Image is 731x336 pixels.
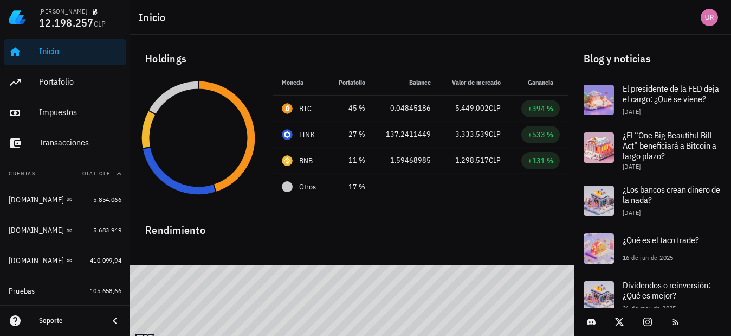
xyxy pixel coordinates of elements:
[39,15,94,30] span: 12.198.257
[39,7,87,16] div: [PERSON_NAME]
[137,41,568,76] div: Holdings
[623,130,716,161] span: ¿El “One Big Beautiful Bill Act” beneficiará a Bitcoin a largo plazo?
[623,184,720,205] span: ¿Los bancos crean dinero de la nada?
[9,195,64,205] div: [DOMAIN_NAME]
[439,69,509,96] th: Valor de mercado
[4,187,126,213] a: [DOMAIN_NAME] 5.854.066
[575,124,731,177] a: ¿El “One Big Beautiful Bill Act” beneficiará a Bitcoin a largo plazo? [DATE]
[4,278,126,304] a: Pruebas 105.658,66
[528,103,553,114] div: +394 %
[93,226,121,234] span: 5.683.949
[623,162,641,170] span: [DATE]
[575,272,731,320] a: Dividendos o reinversión: ¿Qué es mejor? 31 de may de 2025
[39,316,100,325] div: Soporte
[9,226,64,235] div: [DOMAIN_NAME]
[4,100,126,126] a: Impuestos
[528,78,560,86] span: Ganancia
[557,182,560,192] span: -
[575,76,731,124] a: El presidente de la FED deja el cargo: ¿Qué se viene? [DATE]
[623,234,699,245] span: ¿Qué es el taco trade?
[93,195,121,204] span: 5.854.066
[282,103,293,114] div: BTC-icon
[4,39,126,65] a: Inicio
[623,208,641,217] span: [DATE]
[327,69,374,96] th: Portafolio
[455,103,489,113] span: 5.449.002
[383,103,431,114] div: 0,04845186
[39,137,121,148] div: Transacciones
[39,107,121,117] div: Impuestos
[4,69,126,96] a: Portafolio
[498,182,501,192] span: -
[701,9,718,26] div: avatar
[383,129,431,140] div: 137,2411449
[299,181,316,193] span: Otros
[282,129,293,140] div: LINK-icon
[90,256,121,264] span: 410.099,94
[94,19,106,29] span: CLP
[623,280,710,301] span: Dividendos o reinversión: ¿Qué es mejor?
[383,155,431,166] div: 1,59468985
[336,155,365,166] div: 11 %
[79,170,111,177] span: Total CLP
[489,155,501,165] span: CLP
[575,41,731,76] div: Blog y noticias
[9,256,64,265] div: [DOMAIN_NAME]
[4,130,126,156] a: Transacciones
[4,161,126,187] button: CuentasTotal CLP
[528,155,553,166] div: +131 %
[623,253,674,262] span: 16 de jun de 2025
[336,103,365,114] div: 45 %
[428,182,431,192] span: -
[575,225,731,272] a: ¿Qué es el taco trade? 16 de jun de 2025
[9,9,26,26] img: LedgiFi
[39,46,121,56] div: Inicio
[137,213,568,239] div: Rendimiento
[273,69,327,96] th: Moneda
[575,177,731,225] a: ¿Los bancos crean dinero de la nada? [DATE]
[489,103,501,113] span: CLP
[299,155,313,166] div: BNB
[39,77,121,87] div: Portafolio
[623,83,719,104] span: El presidente de la FED deja el cargo: ¿Qué se viene?
[4,248,126,274] a: [DOMAIN_NAME] 410.099,94
[528,129,553,140] div: +533 %
[336,181,365,193] div: 17 %
[282,155,293,166] div: BNB-icon
[623,107,641,116] span: [DATE]
[299,103,312,114] div: BTC
[9,287,35,296] div: Pruebas
[90,287,121,295] span: 105.658,66
[455,129,489,139] span: 3.333.539
[4,304,126,330] button: Archivadas
[455,155,489,165] span: 1.298.517
[489,129,501,139] span: CLP
[299,129,315,140] div: LINK
[336,129,365,140] div: 27 %
[139,9,170,26] h1: Inicio
[374,69,439,96] th: Balance
[4,217,126,243] a: [DOMAIN_NAME] 5.683.949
